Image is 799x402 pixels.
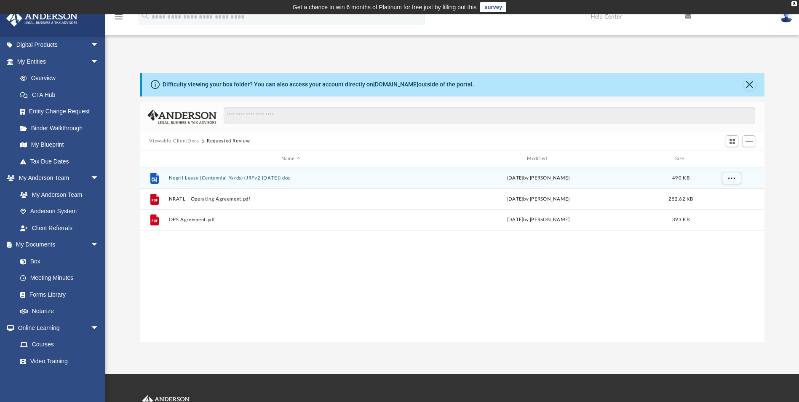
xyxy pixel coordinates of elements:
[744,79,756,91] button: Close
[12,253,103,270] a: Box
[91,37,107,54] span: arrow_drop_down
[293,2,477,12] div: Get a chance to win 6 months of Platinum for free just by filling out this
[722,172,741,185] button: More options
[417,217,660,224] div: [DATE] by [PERSON_NAME]
[168,155,413,163] div: Name
[91,170,107,187] span: arrow_drop_down
[673,218,690,222] span: 393 KB
[6,37,112,54] a: Digital Productsarrow_drop_down
[726,135,738,147] button: Switch to Grid View
[169,196,413,202] button: NRATL - Operating Agreement.pdf
[6,319,107,336] a: Online Learningarrow_drop_down
[669,197,693,201] span: 252.62 KB
[12,103,112,120] a: Entity Change Request
[12,186,103,203] a: My Anderson Team
[140,167,764,342] div: grid
[373,81,418,88] a: [DOMAIN_NAME]
[12,353,103,370] a: Video Training
[169,175,413,181] button: Negril Lease (Centennial Yards) (JRFv2 [DATE]).doc
[114,12,124,22] i: menu
[417,174,660,182] div: [DATE] by [PERSON_NAME]
[702,155,761,163] div: id
[169,217,413,223] button: OPS Agreement.pdf
[114,16,124,22] a: menu
[12,370,107,386] a: Resources
[664,155,698,163] div: Size
[141,11,150,21] i: search
[480,2,506,12] a: survey
[416,155,660,163] div: Modified
[6,236,107,253] a: My Documentsarrow_drop_down
[743,135,755,147] button: Add
[12,137,107,153] a: My Blueprint
[791,1,797,6] div: close
[12,203,107,220] a: Anderson System
[12,286,103,303] a: Forms Library
[207,137,250,145] button: Requested Review
[4,10,80,27] img: Anderson Advisors Platinum Portal
[149,137,199,145] button: Viewable-ClientDocs
[91,319,107,337] span: arrow_drop_down
[12,153,112,170] a: Tax Due Dates
[6,53,112,70] a: My Entitiesarrow_drop_down
[673,176,690,180] span: 490 KB
[12,86,112,103] a: CTA Hub
[12,70,112,87] a: Overview
[12,120,112,137] a: Binder Walkthrough
[6,170,107,187] a: My Anderson Teamarrow_drop_down
[417,196,660,203] div: [DATE] by [PERSON_NAME]
[12,303,107,320] a: Notarize
[144,155,165,163] div: id
[12,336,107,353] a: Courses
[91,53,107,70] span: arrow_drop_down
[12,220,107,236] a: Client Referrals
[163,80,474,89] div: Difficulty viewing your box folder? You can also access your account directly on outside of the p...
[780,11,793,23] img: User Pic
[12,270,107,287] a: Meeting Minutes
[91,236,107,254] span: arrow_drop_down
[224,107,755,123] input: Search files and folders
